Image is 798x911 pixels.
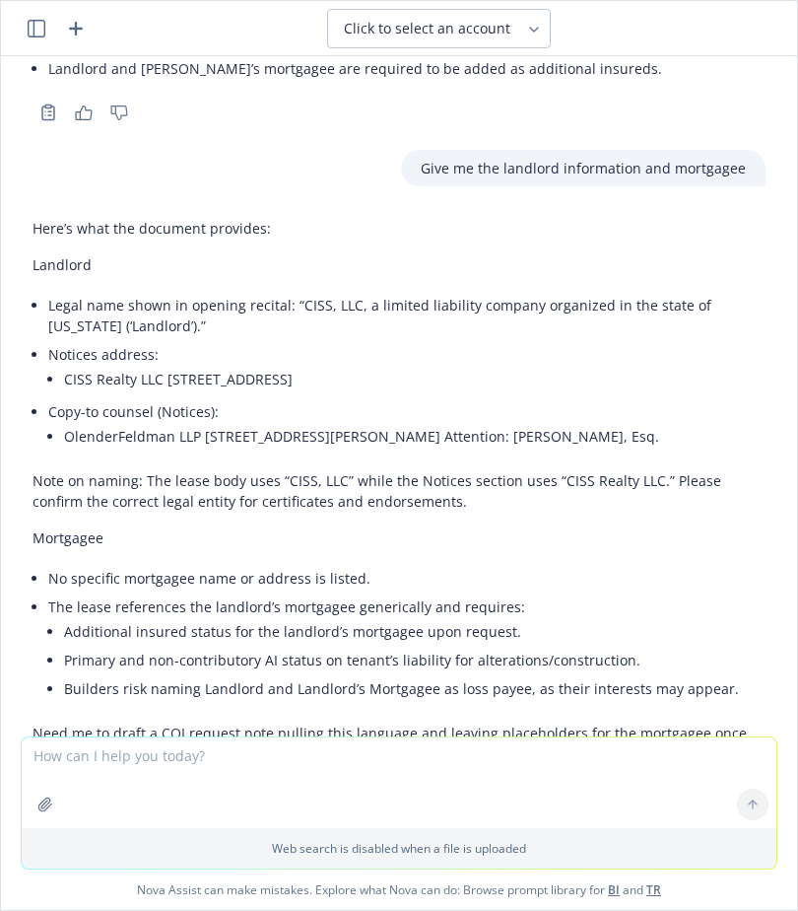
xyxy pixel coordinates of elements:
[48,564,765,593] li: No specific mortgagee name or address is listed.
[64,617,765,646] li: Additional insured status for the landlord’s mortgagee upon request.
[421,158,746,178] p: Give me the landlord information and mortgagee
[48,291,765,340] li: Legal name shown in opening recital: “CISS, LLC, a limited liability company organized in the sta...
[103,99,135,126] button: Thumbs down
[344,19,510,38] span: Click to select an account
[33,527,765,548] p: Mortgagee
[9,870,789,910] span: Nova Assist can make mistakes. Explore what Nova can do: Browse prompt library for and
[64,674,765,703] li: Builders risk naming Landlord and Landlord’s Mortgagee as loss payee, as their interests may appear.
[64,646,765,674] li: Primary and non-contributory AI status on tenant’s liability for alterations/construction.
[608,881,620,898] a: BI
[33,254,765,275] p: Landlord
[48,54,765,83] li: Landlord and [PERSON_NAME]’s mortgagee are required to be added as additional insureds.
[64,365,765,393] li: CISS Realty LLC [STREET_ADDRESS]
[48,340,765,397] li: Notices address:
[327,9,551,48] button: Click to select an account
[646,881,661,898] a: TR
[33,218,765,239] p: Here’s what the document provides:
[48,593,765,707] li: The lease references the landlord’s mortgagee generically and requires:
[39,104,57,121] svg: Copy to clipboard
[33,840,765,857] p: Web search is disabled when a file is uploaded
[64,422,765,451] li: OlenderFeldman LLP [STREET_ADDRESS][PERSON_NAME] Attention: [PERSON_NAME], Esq.
[48,397,765,455] li: Copy-to counsel (Notices):
[33,723,765,764] p: Need me to draft a COI request note pulling this language and leaving placeholders for the mortga...
[33,470,765,512] p: Note on naming: The lease body uses “CISS, LLC” while the Notices section uses “CISS Realty LLC.”...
